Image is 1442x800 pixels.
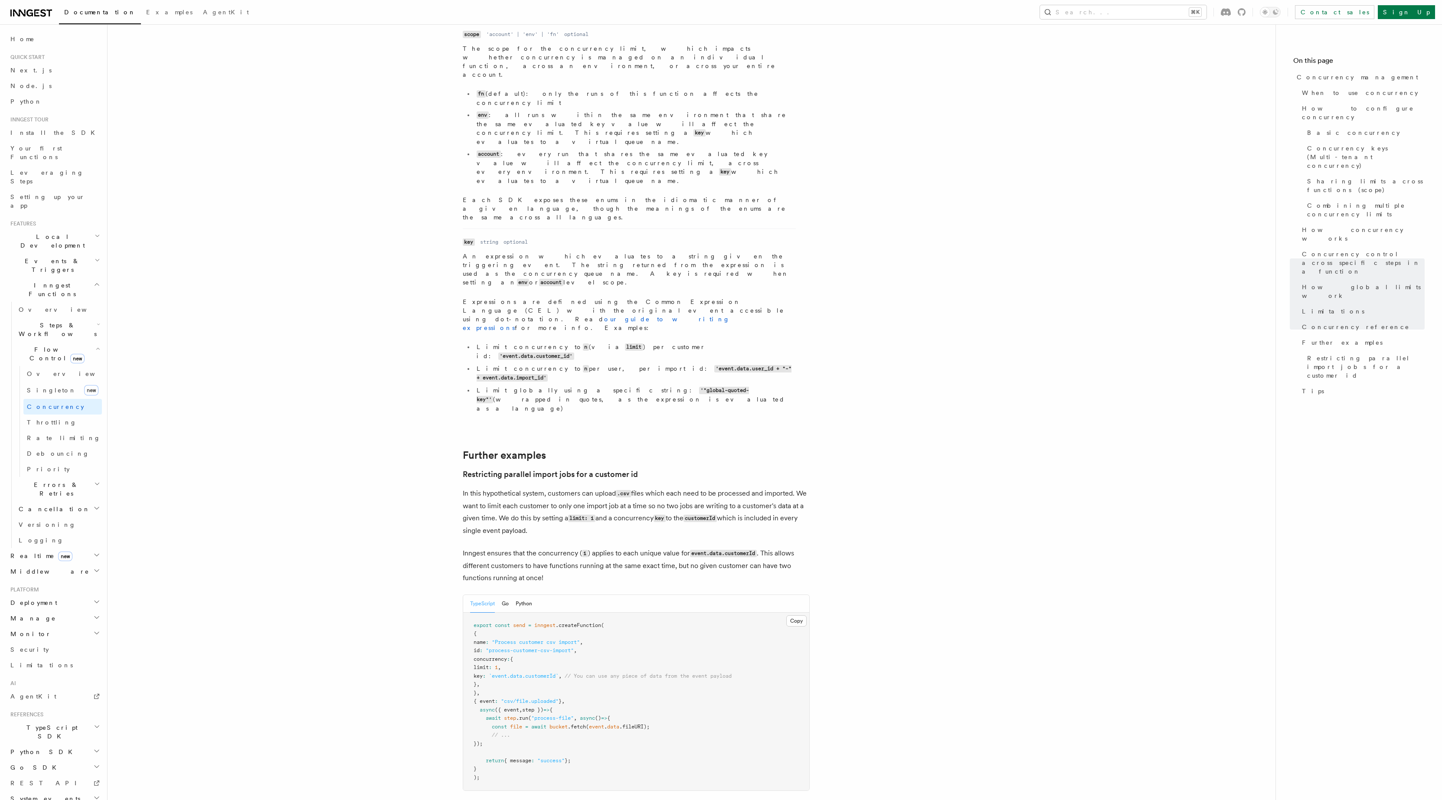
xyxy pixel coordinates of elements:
[7,567,89,576] span: Middleware
[1295,5,1374,19] a: Contact sales
[15,480,94,498] span: Errors & Retries
[474,673,483,679] span: key
[477,90,486,98] code: fn
[477,690,480,696] span: ,
[1304,125,1425,140] a: Basic concurrency
[7,302,102,548] div: Inngest Functions
[1298,304,1425,319] a: Limitations
[15,345,95,362] span: Flow Control
[625,343,643,351] code: limit
[23,382,102,399] a: Singletonnew
[27,450,89,457] span: Debouncing
[474,774,480,780] span: );
[534,622,556,628] span: inngest
[7,744,102,760] button: Python SDK
[7,642,102,657] a: Security
[1302,88,1418,97] span: When to use concurrency
[19,306,108,313] span: Overview
[654,515,666,522] code: key
[1304,173,1425,198] a: Sharing limits across functions (scope)
[574,715,577,721] span: ,
[495,622,510,628] span: const
[463,449,546,461] a: Further examples
[474,656,507,662] span: concurrency
[1302,307,1364,316] span: Limitations
[562,698,565,704] span: ,
[690,550,757,557] code: event.data.customerId
[27,387,76,394] span: Singleton
[477,150,501,158] code: account
[10,646,49,653] span: Security
[70,354,85,363] span: new
[528,715,531,721] span: (
[7,253,102,278] button: Events & Triggers
[7,220,36,227] span: Features
[10,82,52,89] span: Node.js
[582,550,588,557] code: 1
[1260,7,1281,17] button: Toggle dark mode
[480,238,498,245] dd: string
[616,490,631,497] code: .csv
[556,622,601,628] span: .createFunction
[10,662,73,669] span: Limitations
[198,3,254,23] a: AgentKit
[19,521,76,528] span: Versioning
[1378,5,1435,19] a: Sign Up
[15,317,102,342] button: Steps & Workflows
[7,586,39,593] span: Platform
[7,711,43,718] span: References
[463,316,730,331] a: our guide to writing expressions
[7,626,102,642] button: Monitor
[583,365,589,372] code: n
[59,3,141,24] a: Documentation
[7,31,102,47] a: Home
[564,31,589,38] dd: optional
[525,724,528,730] span: =
[15,477,102,501] button: Errors & Retries
[537,758,565,764] span: "success"
[7,680,16,687] span: AI
[1298,279,1425,304] a: How global limits work
[486,639,489,645] span: :
[583,343,589,351] code: n
[607,724,619,730] span: data
[474,150,796,185] li: : every run that shares the same evaluated key value will affect the concurrency limit, across ev...
[7,595,102,611] button: Deployment
[7,775,102,791] a: REST API
[15,532,102,548] a: Logging
[516,715,528,721] span: .run
[531,724,546,730] span: await
[15,302,102,317] a: Overview
[589,724,604,730] span: event
[7,552,72,560] span: Realtime
[463,44,796,79] p: The scope for the concurrency limit, which impacts whether concurrency is managed on an individua...
[7,116,49,123] span: Inngest tour
[1302,283,1425,300] span: How global limits work
[604,724,607,730] span: .
[7,611,102,626] button: Manage
[23,430,102,446] a: Rate limiting
[1189,8,1201,16] kbd: ⌘K
[1307,144,1425,170] span: Concurrency keys (Multi-tenant concurrency)
[510,724,522,730] span: file
[559,698,562,704] span: }
[489,673,559,679] span: `event.data.customerId`
[474,639,486,645] span: name
[683,515,717,522] code: customerId
[474,111,796,146] li: : all runs within the same environment that share the same evaluated key value will affect the co...
[470,595,495,613] button: TypeScript
[502,595,509,613] button: Go
[1302,387,1324,395] span: Tips
[601,622,604,628] span: (
[7,189,102,213] a: Setting up your app
[7,229,102,253] button: Local Development
[1298,85,1425,101] a: When to use concurrency
[513,622,525,628] span: send
[601,715,607,721] span: =>
[474,741,483,747] span: });
[517,279,529,286] code: env
[495,698,498,704] span: :
[463,252,796,287] p: An expression which evaluates to a string given the triggering event. The string returned from th...
[595,715,601,721] span: ()
[549,724,568,730] span: bucket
